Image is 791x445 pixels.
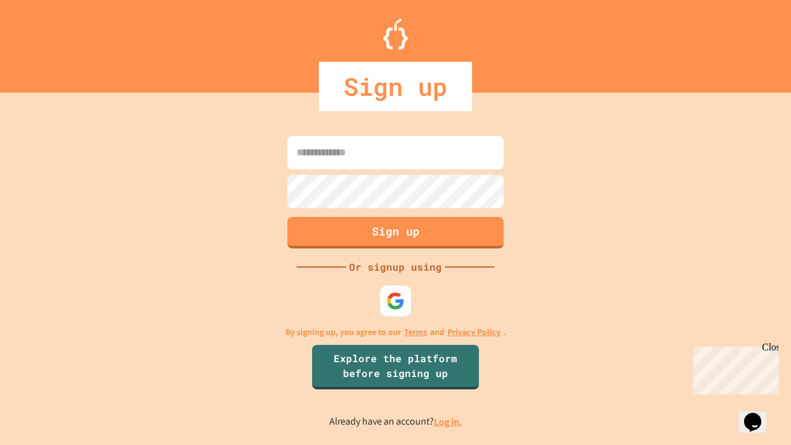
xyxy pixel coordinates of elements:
[329,414,462,430] p: Already have an account?
[312,345,479,389] a: Explore the platform before signing up
[434,415,462,428] a: Log in.
[688,342,779,394] iframe: chat widget
[319,62,472,111] div: Sign up
[5,5,85,78] div: Chat with us now!Close
[286,326,506,339] p: By signing up, you agree to our and .
[404,326,427,339] a: Terms
[386,292,405,310] img: google-icon.svg
[287,217,504,248] button: Sign up
[739,396,779,433] iframe: chat widget
[447,326,501,339] a: Privacy Policy
[383,19,408,49] img: Logo.svg
[346,260,445,274] div: Or signup using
